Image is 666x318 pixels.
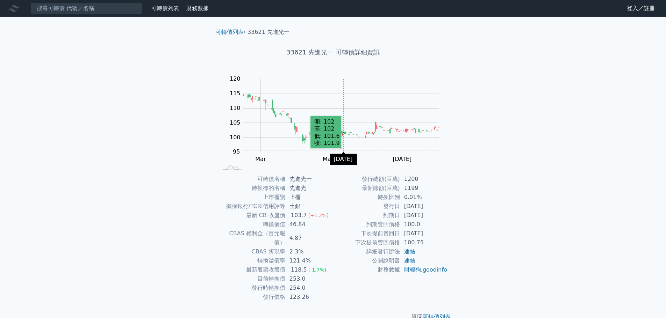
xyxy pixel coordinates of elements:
tspan: 120 [230,75,241,82]
span: (+1.2%) [308,213,329,218]
a: 可轉債列表 [216,29,244,35]
a: 登入／註冊 [621,3,660,14]
td: 253.0 [285,274,333,283]
td: 財務數據 [333,265,400,274]
td: [DATE] [400,229,448,238]
td: 轉換比例 [333,193,400,202]
td: 土銀 [285,202,333,211]
td: 254.0 [285,283,333,293]
td: 公開說明書 [333,256,400,265]
td: 最新 CB 收盤價 [219,211,285,220]
a: 財報狗 [404,266,421,273]
a: 財務數據 [186,5,209,12]
td: 最新股票收盤價 [219,265,285,274]
td: 目前轉換價 [219,274,285,283]
td: 發行日 [333,202,400,211]
td: [DATE] [400,202,448,211]
tspan: 110 [230,105,241,111]
li: › [216,28,246,36]
td: 100.0 [400,220,448,229]
tspan: 95 [233,148,240,155]
td: 123.26 [285,293,333,302]
td: 121.4% [285,256,333,265]
td: 46.84 [285,220,333,229]
td: 先進光 [285,184,333,193]
td: 可轉債名稱 [219,175,285,184]
td: 擔保銀行/TCRI信用評等 [219,202,285,211]
td: 先進光一 [285,175,333,184]
h1: 33621 先進光一 可轉債詳細資訊 [210,47,456,57]
a: 可轉債列表 [151,5,179,12]
a: goodinfo [423,266,447,273]
td: 100.75 [400,238,448,247]
td: 發行總額(百萬) [333,175,400,184]
td: 下次提前賣回價格 [333,238,400,247]
td: , [400,265,448,274]
div: 118.5 [289,265,308,274]
input: 搜尋可轉債 代號／名稱 [31,2,143,14]
td: [DATE] [400,211,448,220]
a: 連結 [404,257,415,264]
tspan: [DATE] [393,156,411,162]
tspan: May [323,156,334,162]
td: 上櫃 [285,193,333,202]
td: 轉換溢價率 [219,256,285,265]
td: 詳細發行辦法 [333,247,400,256]
td: 到期賣回價格 [333,220,400,229]
td: 4.87 [285,229,333,247]
tspan: 105 [230,119,241,126]
td: 2.3% [285,247,333,256]
span: (-1.7%) [308,267,327,273]
td: 最新餘額(百萬) [333,184,400,193]
td: 上市櫃別 [219,193,285,202]
td: 到期日 [333,211,400,220]
td: CBAS 權利金（百元報價） [219,229,285,247]
div: 103.7 [289,211,308,220]
li: 33621 先進光一 [248,28,289,36]
tspan: Mar [255,156,266,162]
td: 1200 [400,175,448,184]
g: Chart [226,75,450,162]
td: 下次提前賣回日 [333,229,400,238]
a: 連結 [404,248,415,255]
td: 轉換標的名稱 [219,184,285,193]
td: 發行價格 [219,293,285,302]
tspan: 100 [230,134,241,141]
tspan: 115 [230,90,241,97]
td: 發行時轉換價 [219,283,285,293]
td: 轉換價值 [219,220,285,229]
td: CBAS 折現率 [219,247,285,256]
td: 1199 [400,184,448,193]
td: 0.01% [400,193,448,202]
